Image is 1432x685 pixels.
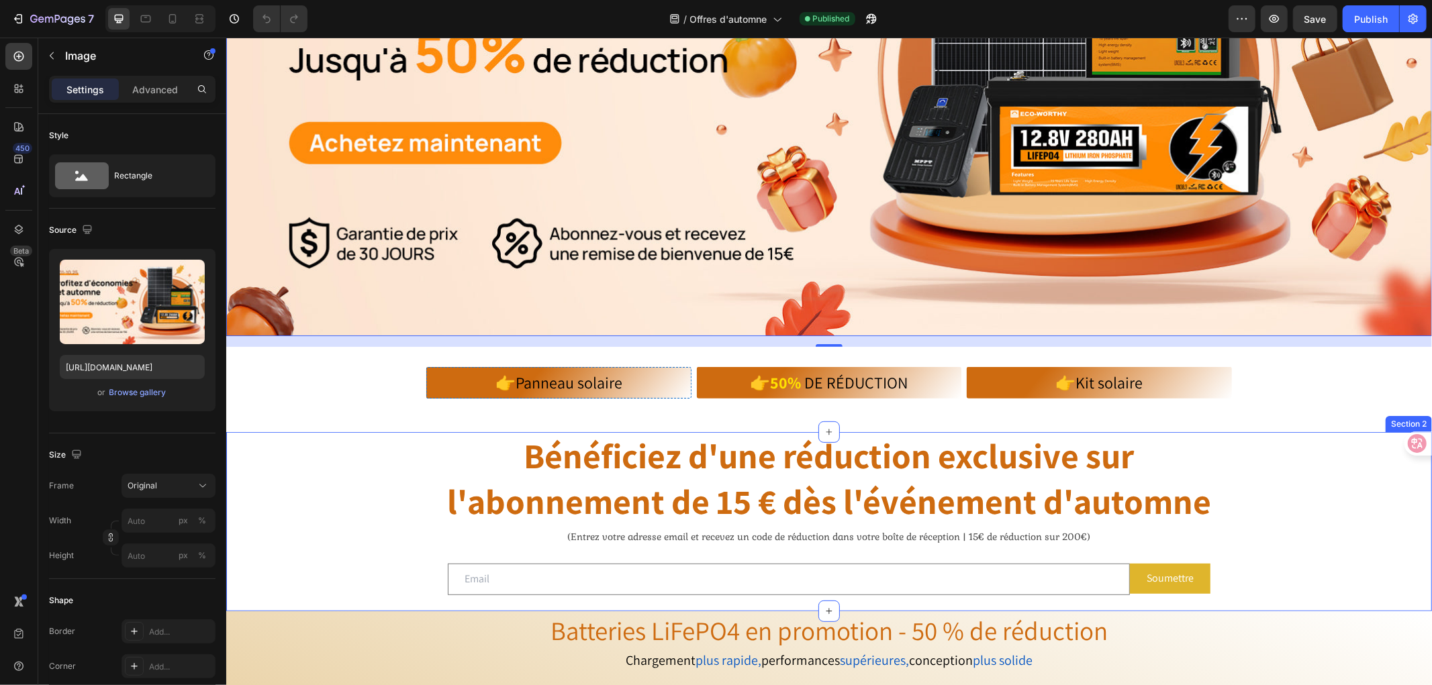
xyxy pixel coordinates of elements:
[289,334,396,356] span: Panneau solaire
[49,221,95,240] div: Source
[222,526,904,558] input: Email
[109,386,166,399] div: Browse gallery
[49,549,74,562] label: Height
[194,513,210,529] button: px
[175,547,191,564] button: %
[269,335,396,356] p: 👉️
[1304,13,1327,25] span: Save
[60,355,205,379] input: https://example.com/image.jpg
[175,513,191,529] button: %
[399,614,469,631] span: Chargement
[49,480,74,492] label: Frame
[535,614,614,631] span: performances
[524,335,681,356] p: 👉️
[1293,5,1337,32] button: Save
[614,614,683,631] span: supérieures,
[132,83,178,97] p: Advanced
[179,515,188,527] div: px
[747,614,806,631] span: plus solide
[10,246,32,256] div: Beta
[342,493,865,505] span: (Entrez votre adresse email et recevez un code de réduction dans votre boîte de réception | 15€ d...
[578,334,681,356] span: DE RÉDUCTION
[194,547,210,564] button: px
[149,661,212,673] div: Add...
[122,474,216,498] button: Original
[128,480,157,492] span: Original
[66,83,104,97] p: Settings
[830,335,917,356] p: 👉️
[49,594,73,607] div: Shape
[65,48,179,64] p: Image
[49,625,75,637] div: Border
[850,334,917,356] span: Kit solaire
[49,515,71,527] label: Width
[226,38,1432,685] iframe: Design area
[109,386,167,399] button: Browse gallery
[471,329,736,361] a: 👉️50% DE RÉDUCTION
[741,329,1006,361] a: 👉️Kit solaire
[5,5,100,32] button: 7
[114,160,196,191] div: Rectangle
[1343,5,1399,32] button: Publish
[813,13,850,25] span: Published
[1162,380,1203,392] div: Section 2
[13,143,32,154] div: 450
[198,515,206,527] div: %
[198,549,206,562] div: %
[122,509,216,533] input: px%
[469,614,535,631] span: plus rapide,
[920,531,967,551] div: Soumettre
[98,384,106,401] span: or
[1354,12,1388,26] div: Publish
[49,446,85,464] div: Size
[684,12,687,26] span: /
[544,334,575,356] strong: 50%
[49,129,68,142] div: Style
[683,614,747,631] span: conception
[221,395,985,486] strong: Bénéficiez d'une réduction exclusive sur l'abonnement de 15 € dès l'événement d'automne
[122,543,216,568] input: px%
[324,576,881,610] span: Batteries LiFePO4 en promotion - 50 % de réduction
[88,11,94,27] p: 7
[49,660,76,672] div: Corner
[149,626,212,638] div: Add...
[253,5,307,32] div: Undo/Redo
[179,549,188,562] div: px
[904,526,984,556] button: Soumettre
[690,12,767,26] span: Offres d'automne
[60,260,205,344] img: preview-image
